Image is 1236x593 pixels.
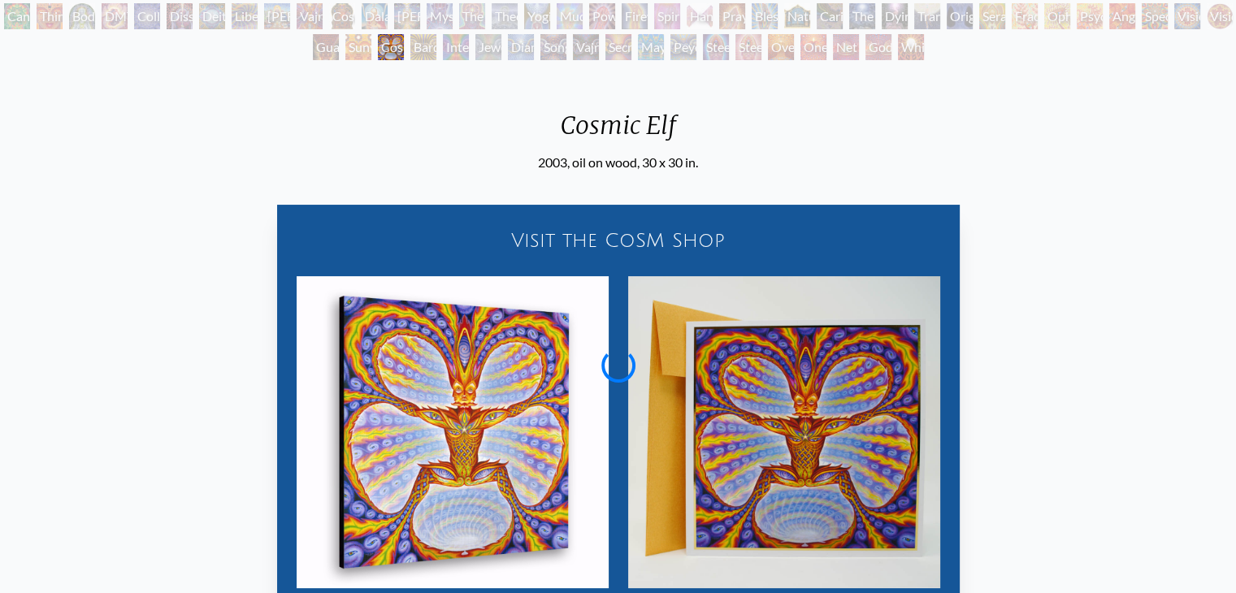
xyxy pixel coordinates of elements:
div: Fractal Eyes [1012,3,1038,29]
div: Transfiguration [914,3,940,29]
div: Steeplehead 2 [735,34,761,60]
div: Vision Crystal Tondo [1207,3,1233,29]
div: Mystic Eye [427,3,453,29]
div: Bardo Being [410,34,436,60]
div: 2003, oil on wood, 30 x 30 in. [538,153,698,172]
div: Original Face [947,3,973,29]
div: Vajra Being [573,34,599,60]
div: Angel Skin [1109,3,1135,29]
div: Jewel Being [475,34,501,60]
div: Steeplehead 1 [703,34,729,60]
div: Spirit Animates the Flesh [654,3,680,29]
div: Peyote Being [670,34,696,60]
div: Dissectional Art for Tool's Lateralus CD [167,3,193,29]
div: [PERSON_NAME] [394,3,420,29]
div: Vision Crystal [1174,3,1200,29]
img: Cosmic Elf - Canvas Print [297,276,609,588]
div: Body/Mind as a Vibratory Field of Energy [69,3,95,29]
div: Dying [882,3,908,29]
div: Cosmic Elf [378,34,404,60]
div: Diamond Being [508,34,534,60]
div: Collective Vision [134,3,160,29]
div: [PERSON_NAME] [264,3,290,29]
div: The Soul Finds It's Way [849,3,875,29]
div: Blessing Hand [752,3,778,29]
div: White Light [898,34,924,60]
div: Theologue [492,3,518,29]
a: Visit the CoSM Shop [287,214,950,266]
img: Cosmic Elf - Gold Foil Notecard [628,276,940,588]
div: Liberation Through Seeing [232,3,258,29]
div: Net of Being [833,34,859,60]
div: Interbeing [443,34,469,60]
div: Cosmic [DEMOGRAPHIC_DATA] [329,3,355,29]
div: The Seer [459,3,485,29]
div: Third Eye Tears of Joy [37,3,63,29]
div: Firewalking [622,3,648,29]
div: Oversoul [768,34,794,60]
div: DMT - The Spirit Molecule [102,3,128,29]
div: Mudra [557,3,583,29]
div: Song of Vajra Being [540,34,566,60]
div: Caring [817,3,843,29]
div: Cannabacchus [4,3,30,29]
div: Deities & Demons Drinking from the Milky Pool [199,3,225,29]
div: Cosmic Elf [538,110,698,153]
div: Dalai Lama [362,3,388,29]
div: One [800,34,826,60]
div: Godself [865,34,891,60]
div: Praying Hands [719,3,745,29]
div: Guardian of Infinite Vision [313,34,339,60]
div: Sunyata [345,34,371,60]
div: Spectral Lotus [1142,3,1168,29]
div: Nature of Mind [784,3,810,29]
div: Hands that See [687,3,713,29]
div: Ophanic Eyelash [1044,3,1070,29]
div: Psychomicrograph of a Fractal Paisley Cherub Feather Tip [1077,3,1103,29]
div: Power to the Peaceful [589,3,615,29]
div: Secret Writing Being [605,34,631,60]
div: Seraphic Transport Docking on the Third Eye [979,3,1005,29]
div: Mayan Being [638,34,664,60]
div: Vajra Guru [297,3,323,29]
div: Yogi & the Möbius Sphere [524,3,550,29]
